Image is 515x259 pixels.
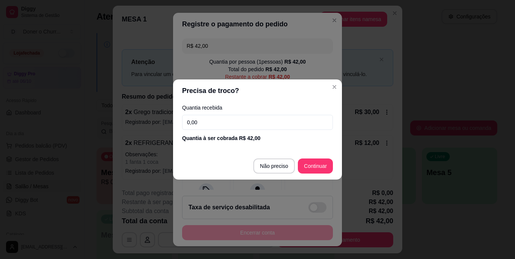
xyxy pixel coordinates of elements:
div: Quantia à ser cobrada R$ 42,00 [182,134,333,142]
header: Precisa de troco? [173,79,342,102]
button: Close [328,81,340,93]
button: Não preciso [253,158,295,174]
button: Continuar [298,158,333,174]
label: Quantia recebida [182,105,333,110]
